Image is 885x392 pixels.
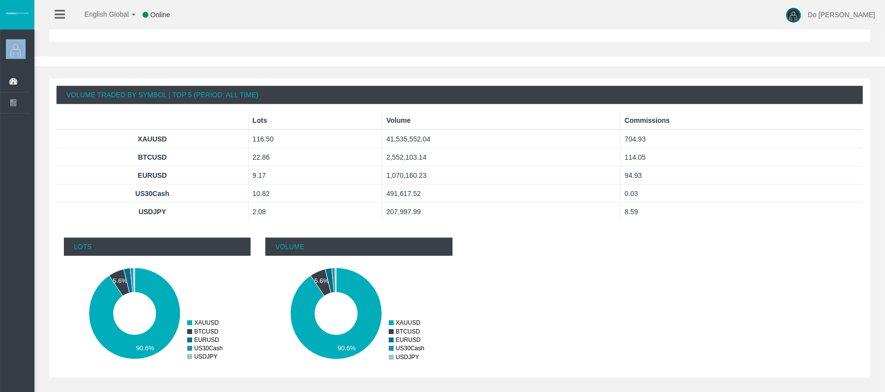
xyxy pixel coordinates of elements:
[382,112,621,130] th: Volume
[621,185,863,203] td: 0.03
[248,185,382,203] td: 10.82
[382,130,621,148] td: 41,535,552.04
[150,11,170,19] span: Online
[382,148,621,167] td: 2,552,103.14
[57,203,248,221] th: USDJPY
[248,130,382,148] td: 116.50
[5,11,29,15] img: logo.svg
[57,148,248,167] th: BTCUSD
[621,130,863,148] td: 704.93
[57,185,248,203] th: US30Cash
[248,167,382,185] td: 9.17
[57,167,248,185] th: EURUSD
[265,238,452,256] p: Volume
[248,148,382,167] td: 22.86
[248,112,382,130] th: Lots
[808,11,875,19] span: Do [PERSON_NAME]
[382,185,621,203] td: 491,617.52
[621,167,863,185] td: 94.93
[64,238,251,256] p: Lots
[621,203,863,221] td: 8.59
[786,8,801,23] img: user-image
[72,10,129,18] span: English Global
[57,130,248,148] th: XAUUSD
[382,203,621,221] td: 207,997.99
[621,148,863,167] td: 114.05
[621,112,863,130] th: Commissions
[57,86,863,104] div: Volume Traded By Symbol | Top 5 (Period: All Time)
[382,167,621,185] td: 1,070,160.23
[248,203,382,221] td: 2.08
